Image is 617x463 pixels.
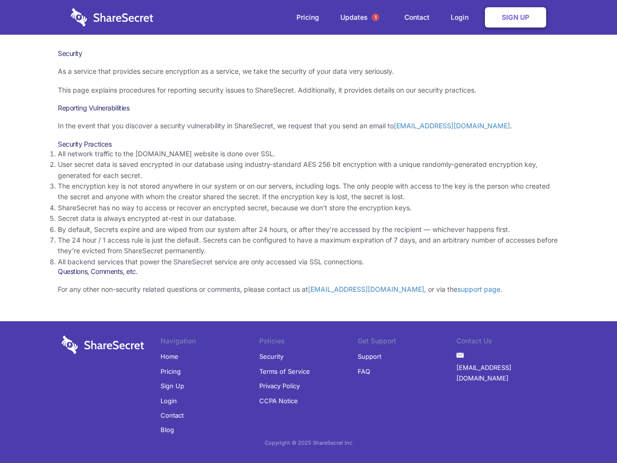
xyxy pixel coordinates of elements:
[358,364,370,379] a: FAQ
[58,140,559,149] h3: Security Practices
[161,408,184,422] a: Contact
[58,104,559,112] h3: Reporting Vulnerabilities
[456,360,555,386] a: [EMAIL_ADDRESS][DOMAIN_NAME]
[456,336,555,349] li: Contact Us
[58,203,559,213] li: ShareSecret has no way to access or recover an encrypted secret, because we don’t store the encry...
[259,349,283,364] a: Security
[395,2,439,32] a: Contact
[308,285,424,293] a: [EMAIL_ADDRESS][DOMAIN_NAME]
[58,49,559,58] h1: Security
[58,267,559,276] h3: Questions, Comments, etc.
[58,213,559,224] li: Secret data is always encrypted at-rest in our database.
[161,364,181,379] a: Pricing
[161,394,177,408] a: Login
[58,257,559,267] li: All backend services that power the ShareSecret service are only accessed via SSL connections.
[358,336,456,349] li: Get Support
[161,422,174,437] a: Blog
[161,379,184,393] a: Sign Up
[259,364,310,379] a: Terms of Service
[485,7,546,27] a: Sign Up
[58,159,559,181] li: User secret data is saved encrypted in our database using industry-standard AES 256 bit encryptio...
[62,336,144,354] img: logo-wordmark-white-trans-d4663122ce5f474addd5e946df7df03e33cb6a1c49d2221995e7729f52c070b2.svg
[58,284,559,295] p: For any other non-security related questions or comments, please contact us at , or via the .
[441,2,483,32] a: Login
[58,85,559,95] p: This page explains procedures for reporting security issues to ShareSecret. Additionally, it prov...
[372,14,379,21] span: 1
[394,122,510,130] a: [EMAIL_ADDRESS][DOMAIN_NAME]
[58,235,559,257] li: The 24 hour / 1 access rule is just the default. Secrets can be configured to have a maximum expi...
[358,349,381,364] a: Support
[259,379,300,393] a: Privacy Policy
[457,285,500,293] a: support page
[58,66,559,77] p: As a service that provides secure encryption as a service, we take the security of your data very...
[71,8,153,27] img: logo-wordmark-white-trans-d4663122ce5f474addd5e946df7df03e33cb6a1c49d2221995e7729f52c070b2.svg
[161,349,178,364] a: Home
[58,121,559,131] p: In the event that you discover a security vulnerability in ShareSecret, we request that you send ...
[58,224,559,235] li: By default, Secrets expire and are wiped from our system after 24 hours, or after they’re accesse...
[58,181,559,203] li: The encryption key is not stored anywhere in our system or on our servers, including logs. The on...
[161,336,259,349] li: Navigation
[58,149,559,159] li: All network traffic to the [DOMAIN_NAME] website is done over SSL.
[259,336,358,349] li: Policies
[259,394,298,408] a: CCPA Notice
[287,2,329,32] a: Pricing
